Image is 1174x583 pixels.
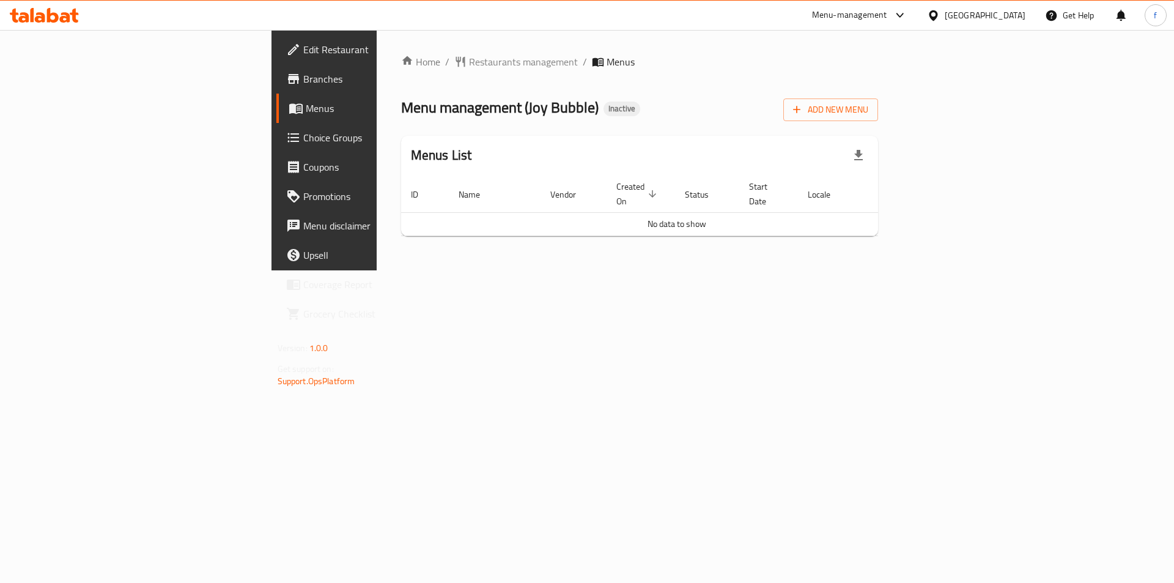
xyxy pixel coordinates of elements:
[276,123,468,152] a: Choice Groups
[469,54,578,69] span: Restaurants management
[945,9,1025,22] div: [GEOGRAPHIC_DATA]
[616,179,660,209] span: Created On
[303,72,458,86] span: Branches
[276,35,468,64] a: Edit Restaurant
[685,187,725,202] span: Status
[276,240,468,270] a: Upsell
[607,54,635,69] span: Menus
[604,102,640,116] div: Inactive
[411,146,472,165] h2: Menus List
[583,54,587,69] li: /
[276,64,468,94] a: Branches
[808,187,846,202] span: Locale
[306,101,458,116] span: Menus
[303,130,458,145] span: Choice Groups
[648,216,706,232] span: No data to show
[303,218,458,233] span: Menu disclaimer
[812,8,887,23] div: Menu-management
[783,98,878,121] button: Add New Menu
[1154,9,1157,22] span: f
[401,54,879,69] nav: breadcrumb
[276,299,468,329] a: Grocery Checklist
[454,54,578,69] a: Restaurants management
[276,152,468,182] a: Coupons
[604,103,640,114] span: Inactive
[276,211,468,240] a: Menu disclaimer
[303,277,458,292] span: Coverage Report
[276,94,468,123] a: Menus
[459,187,496,202] span: Name
[550,187,592,202] span: Vendor
[844,141,873,170] div: Export file
[303,189,458,204] span: Promotions
[401,176,953,236] table: enhanced table
[861,176,953,213] th: Actions
[401,94,599,121] span: Menu management ( Joy Bubble )
[303,248,458,262] span: Upsell
[278,340,308,356] span: Version:
[309,340,328,356] span: 1.0.0
[303,306,458,321] span: Grocery Checklist
[303,42,458,57] span: Edit Restaurant
[303,160,458,174] span: Coupons
[793,102,868,117] span: Add New Menu
[411,187,434,202] span: ID
[278,373,355,389] a: Support.OpsPlatform
[749,179,783,209] span: Start Date
[278,361,334,377] span: Get support on:
[276,182,468,211] a: Promotions
[276,270,468,299] a: Coverage Report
